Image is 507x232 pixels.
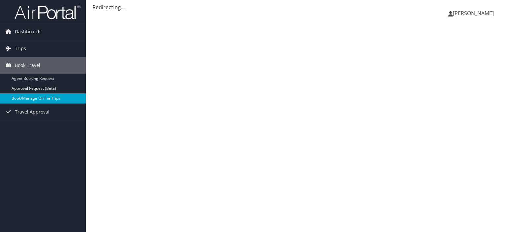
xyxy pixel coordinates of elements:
[15,104,50,120] span: Travel Approval
[448,3,500,23] a: [PERSON_NAME]
[453,10,494,17] span: [PERSON_NAME]
[15,4,81,20] img: airportal-logo.png
[15,40,26,57] span: Trips
[15,57,40,74] span: Book Travel
[15,23,42,40] span: Dashboards
[92,3,500,11] div: Redirecting...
